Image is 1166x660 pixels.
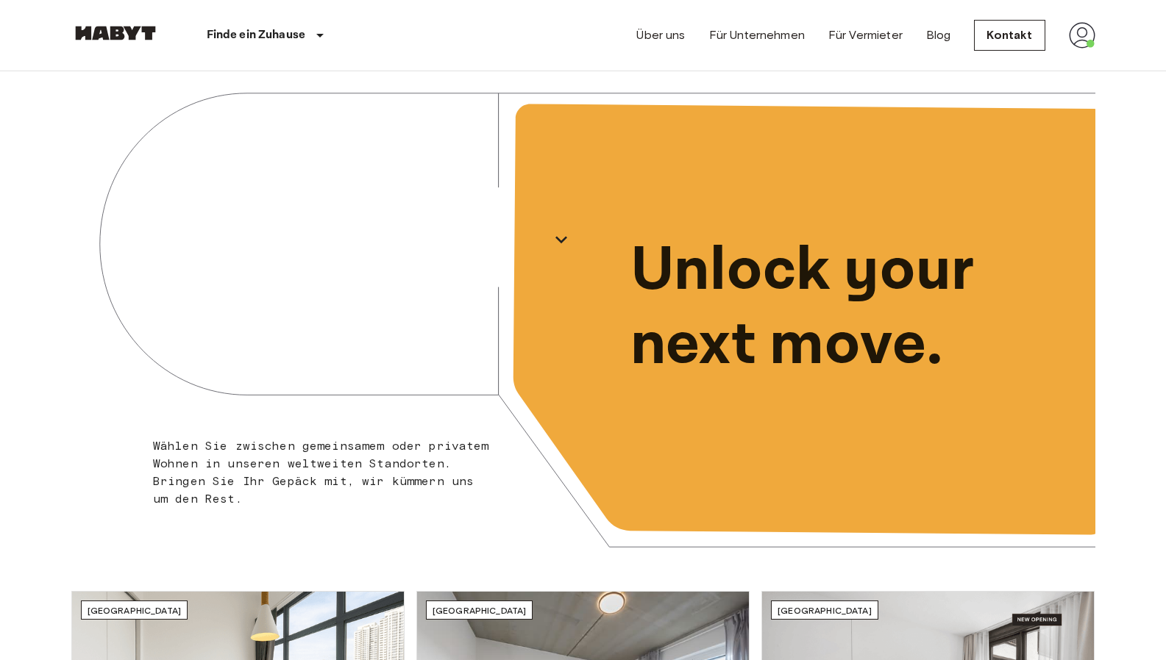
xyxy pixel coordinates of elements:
span: [GEOGRAPHIC_DATA] [88,605,182,616]
img: avatar [1069,22,1095,49]
a: Kontakt [974,20,1045,51]
p: Unlock your next move. [630,234,1072,382]
a: Blog [926,26,951,44]
a: Über uns [636,26,685,44]
span: [GEOGRAPHIC_DATA] [778,605,872,616]
p: Finde ein Zuhause [207,26,306,44]
img: Habyt [71,26,160,40]
p: Wählen Sie zwischen gemeinsamem oder privatem Wohnen in unseren weltweiten Standorten. Bringen Si... [153,437,491,508]
span: [GEOGRAPHIC_DATA] [433,605,527,616]
a: Für Unternehmen [709,26,805,44]
a: Für Vermieter [828,26,903,44]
